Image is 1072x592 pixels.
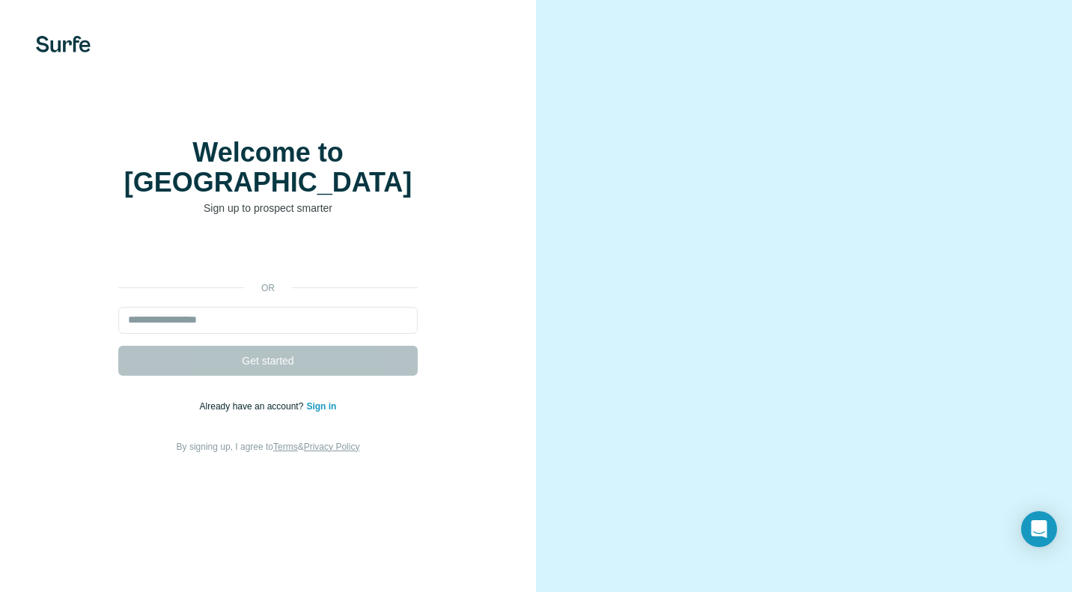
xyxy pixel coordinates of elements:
[306,401,336,412] a: Sign in
[304,442,360,452] a: Privacy Policy
[1021,511,1057,547] div: Open Intercom Messenger
[111,238,425,271] iframe: Sign in with Google Button
[118,138,418,198] h1: Welcome to [GEOGRAPHIC_DATA]
[36,36,91,52] img: Surfe's logo
[200,401,307,412] span: Already have an account?
[118,201,418,216] p: Sign up to prospect smarter
[244,281,292,295] p: or
[273,442,298,452] a: Terms
[177,442,360,452] span: By signing up, I agree to &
